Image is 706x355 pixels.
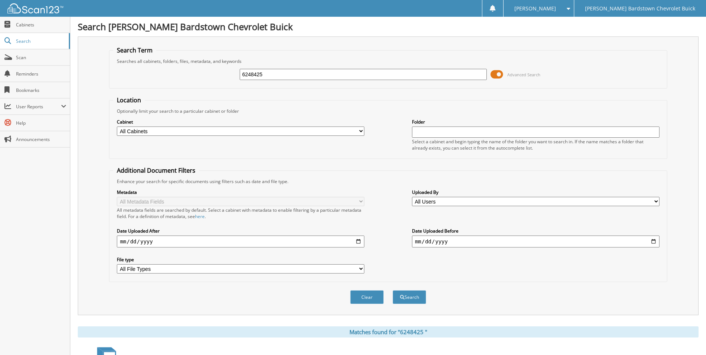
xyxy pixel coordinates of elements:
label: Date Uploaded Before [412,228,659,234]
div: All metadata fields are searched by default. Select a cabinet with metadata to enable filtering b... [117,207,364,220]
label: Metadata [117,189,364,195]
a: here [195,213,205,220]
span: [PERSON_NAME] Bardstown Chevrolet Buick [585,6,695,11]
label: Folder [412,119,659,125]
span: Search [16,38,65,44]
span: User Reports [16,103,61,110]
span: Cabinets [16,22,66,28]
span: Scan [16,54,66,61]
span: Announcements [16,136,66,143]
legend: Additional Document Filters [113,166,199,175]
img: scan123-logo-white.svg [7,3,63,13]
div: Enhance your search for specific documents using filters such as date and file type. [113,178,663,185]
div: Matches found for "6248425 " [78,326,699,338]
button: Search [393,290,426,304]
span: Advanced Search [507,72,540,77]
legend: Search Term [113,46,156,54]
input: start [117,236,364,247]
span: Help [16,120,66,126]
label: Uploaded By [412,189,659,195]
div: Optionally limit your search to a particular cabinet or folder [113,108,663,114]
div: Searches all cabinets, folders, files, metadata, and keywords [113,58,663,64]
label: File type [117,256,364,263]
h1: Search [PERSON_NAME] Bardstown Chevrolet Buick [78,20,699,33]
legend: Location [113,96,145,104]
span: Reminders [16,71,66,77]
input: end [412,236,659,247]
label: Date Uploaded After [117,228,364,234]
span: Bookmarks [16,87,66,93]
button: Clear [350,290,384,304]
label: Cabinet [117,119,364,125]
div: Select a cabinet and begin typing the name of the folder you want to search in. If the name match... [412,138,659,151]
span: [PERSON_NAME] [514,6,556,11]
